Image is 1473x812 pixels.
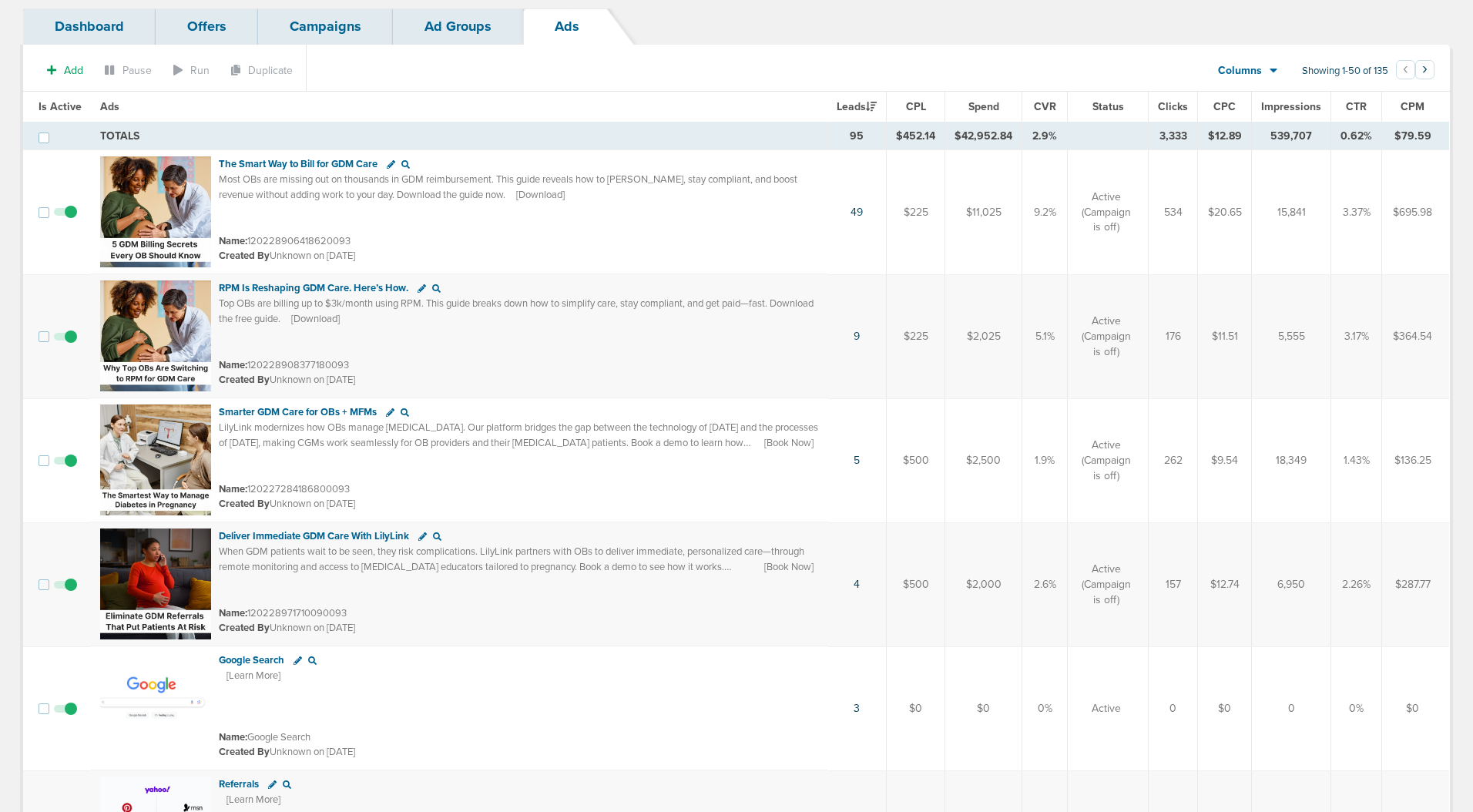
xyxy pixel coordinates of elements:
span: CPC [1213,100,1236,113]
a: Campaigns [258,8,393,45]
td: $79.59 [1382,122,1450,150]
td: $42,952.84 [945,122,1022,150]
span: Created By [219,250,270,262]
span: Name: [219,607,247,619]
ul: Pagination [1396,62,1434,81]
span: Created By [219,374,270,386]
small: 120227284186800093 [219,483,350,495]
td: TOTALS [91,122,827,150]
td: $0 [1382,646,1450,770]
span: [Download] [516,188,565,202]
a: 3 [854,702,860,715]
span: Active (Campaign is off) [1077,438,1135,483]
span: Name: [219,483,247,495]
span: CPM [1401,100,1424,113]
span: Created By [219,498,270,510]
span: Created By [219,622,270,634]
img: Ad image [100,528,211,639]
a: 9 [854,330,860,343]
td: 0 [1252,646,1331,770]
small: 120228971710090093 [219,607,347,619]
span: Ads [100,100,119,113]
span: Spend [968,100,999,113]
small: 120228908377180093 [219,359,349,371]
td: 157 [1149,522,1198,646]
small: Unknown on [DATE] [219,621,355,635]
td: $695.98 [1382,150,1450,275]
span: LilyLink modernizes how OBs manage [MEDICAL_DATA]. Our platform bridges the gap between the techn... [219,421,818,464]
span: Top OBs are billing up to $3k/month using RPM. This guide breaks down how to simplify care, stay ... [219,297,814,325]
td: $136.25 [1382,398,1450,522]
td: $12.89 [1198,122,1252,150]
small: Unknown on [DATE] [219,745,355,759]
td: 262 [1149,398,1198,522]
td: 5,555 [1252,274,1331,398]
td: 1.43% [1331,398,1382,522]
td: $11,025 [945,150,1022,275]
a: Ads [523,8,611,45]
span: Name: [219,235,247,247]
td: $225 [887,274,945,398]
td: $2,000 [945,522,1022,646]
td: 9.2% [1022,150,1068,275]
span: Active [1092,701,1121,716]
td: $452.14 [887,122,945,150]
td: 0 [1149,646,1198,770]
td: 95 [827,122,887,150]
span: Columns [1218,63,1262,79]
td: 3.17% [1331,274,1382,398]
span: Google Search [219,654,284,666]
small: Unknown on [DATE] [219,373,355,387]
span: Active (Campaign is off) [1077,190,1135,235]
td: 18,349 [1252,398,1331,522]
img: Ad image [100,156,211,267]
td: 3.37% [1331,150,1382,275]
td: $20.65 [1198,150,1252,275]
span: [Learn More] [226,793,280,807]
a: 5 [854,454,860,467]
td: $2,500 [945,398,1022,522]
td: 3,333 [1149,122,1198,150]
span: Status [1092,100,1124,113]
small: Unknown on [DATE] [219,249,355,263]
span: [Learn More] [226,669,280,683]
td: 0.62% [1331,122,1382,150]
td: 5.1% [1022,274,1068,398]
button: Add [39,59,92,82]
td: 534 [1149,150,1198,275]
small: Google Search [219,731,310,743]
a: Offers [156,8,258,45]
span: Most OBs are missing out on thousands in GDM reimbursement. This guide reveals how to [PERSON_NAM... [219,173,797,201]
a: Ad Groups [393,8,523,45]
td: $9.54 [1198,398,1252,522]
span: Referrals [219,778,259,790]
span: Clicks [1158,100,1188,113]
span: Impressions [1261,100,1321,113]
td: 2.9% [1022,122,1068,150]
span: [Book Now] [764,436,814,450]
td: $500 [887,398,945,522]
td: 176 [1149,274,1198,398]
td: 2.6% [1022,522,1068,646]
td: 15,841 [1252,150,1331,275]
span: Name: [219,359,247,371]
span: Created By [219,746,270,758]
span: When GDM patients wait to be seen, they risk complications. LilyLink partners with OBs to deliver... [219,545,804,573]
span: Active (Campaign is off) [1077,314,1135,359]
span: Is Active [39,100,82,113]
span: CVR [1034,100,1056,113]
img: Ad image [100,653,211,763]
span: Smarter GDM Care for OBs + MFMs [219,406,377,418]
td: $287.77 [1382,522,1450,646]
span: Name: [219,731,247,743]
button: Go to next page [1415,60,1434,79]
a: Dashboard [23,8,156,45]
td: 1.9% [1022,398,1068,522]
td: 2.26% [1331,522,1382,646]
td: $12.74 [1198,522,1252,646]
span: Showing 1-50 of 135 [1302,65,1388,78]
span: CPL [906,100,926,113]
td: $500 [887,522,945,646]
td: $2,025 [945,274,1022,398]
td: $0 [945,646,1022,770]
